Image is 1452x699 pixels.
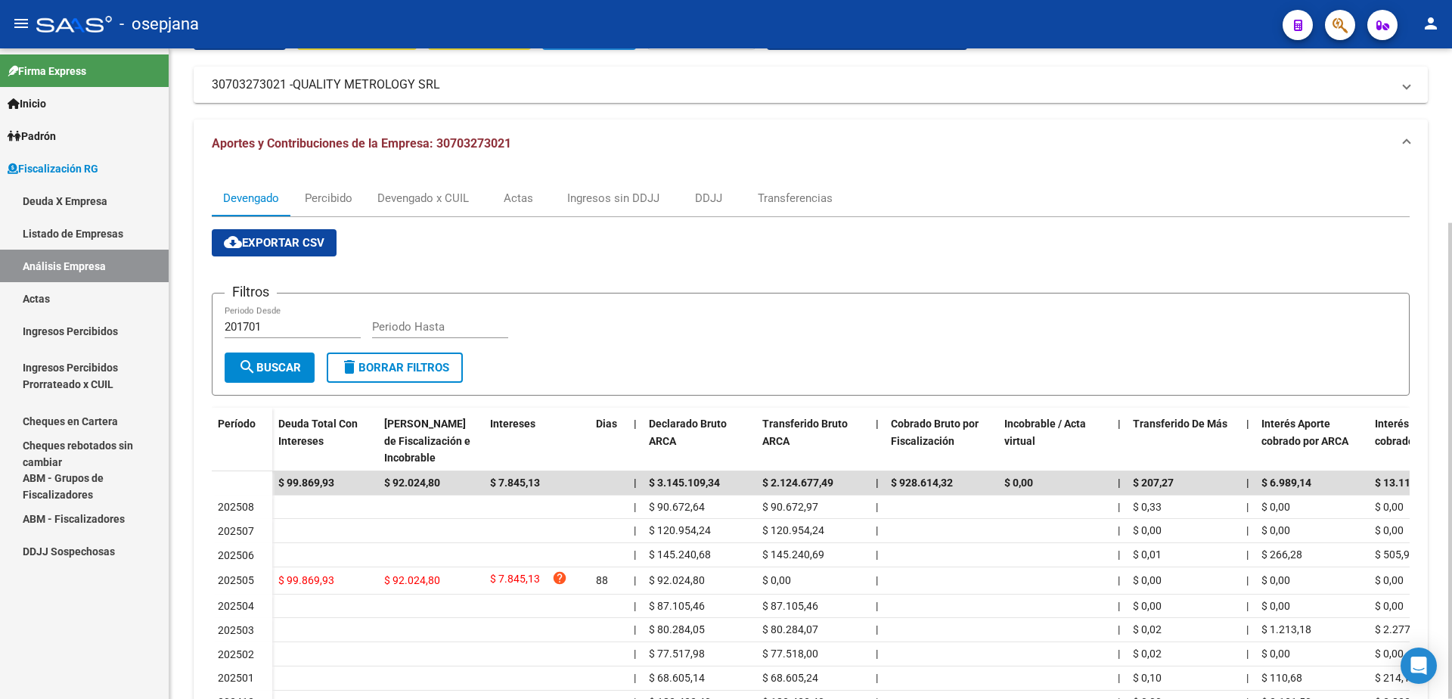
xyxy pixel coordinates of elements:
[1246,477,1249,489] span: |
[224,236,324,250] span: Exportar CSV
[649,477,720,489] span: $ 3.145.109,34
[8,128,56,144] span: Padrón
[1118,574,1120,586] span: |
[194,120,1428,168] mat-expansion-panel-header: Aportes y Contribuciones de la Empresa: 30703273021
[649,418,727,447] span: Declarado Bruto ARCA
[218,574,254,586] span: 202505
[762,574,791,586] span: $ 0,00
[119,8,199,41] span: - osepjana
[384,418,470,464] span: [PERSON_NAME] de Fiscalización e Incobrable
[8,95,46,112] span: Inicio
[649,648,705,660] span: $ 77.517,98
[1246,574,1249,586] span: |
[1246,501,1249,513] span: |
[876,501,878,513] span: |
[1127,408,1240,474] datatable-header-cell: Transferido De Más
[218,549,254,561] span: 202506
[1261,623,1311,635] span: $ 1.213,18
[1261,672,1302,684] span: $ 110,68
[218,418,256,430] span: Período
[1375,477,1431,489] span: $ 13.113,36
[1004,477,1033,489] span: $ 0,00
[758,190,833,207] div: Transferencias
[1118,524,1120,536] span: |
[762,672,818,684] span: $ 68.605,24
[1261,600,1290,612] span: $ 0,00
[876,548,878,561] span: |
[885,408,998,474] datatable-header-cell: Cobrado Bruto por Fiscalización
[1261,548,1302,561] span: $ 266,28
[596,418,617,430] span: Dias
[876,477,879,489] span: |
[278,477,334,489] span: $ 99.869,93
[1401,648,1437,684] div: Open Intercom Messenger
[1133,548,1162,561] span: $ 0,01
[891,418,979,447] span: Cobrado Bruto por Fiscalización
[756,408,870,474] datatable-header-cell: Transferido Bruto ARCA
[293,76,440,93] span: QUALITY METROLOGY SRL
[870,408,885,474] datatable-header-cell: |
[218,501,254,513] span: 202508
[1133,501,1162,513] span: $ 0,33
[1375,501,1404,513] span: $ 0,00
[876,524,878,536] span: |
[212,408,272,471] datatable-header-cell: Período
[876,648,878,660] span: |
[762,623,818,635] span: $ 80.284,07
[218,624,254,636] span: 202503
[1246,672,1249,684] span: |
[634,574,636,586] span: |
[634,548,636,561] span: |
[238,361,301,374] span: Buscar
[628,408,643,474] datatable-header-cell: |
[649,672,705,684] span: $ 68.605,14
[212,76,1391,93] mat-panel-title: 30703273021 -
[762,648,818,660] span: $ 77.518,00
[340,358,358,376] mat-icon: delete
[378,408,484,474] datatable-header-cell: Deuda Bruta Neto de Fiscalización e Incobrable
[649,548,711,561] span: $ 145.240,68
[384,477,440,489] span: $ 92.024,80
[218,525,254,537] span: 202507
[278,418,358,447] span: Deuda Total Con Intereses
[238,358,256,376] mat-icon: search
[1422,14,1440,33] mat-icon: person
[762,418,848,447] span: Transferido Bruto ARCA
[1118,600,1120,612] span: |
[634,600,636,612] span: |
[484,408,590,474] datatable-header-cell: Intereses
[762,548,824,561] span: $ 145.240,69
[1261,574,1290,586] span: $ 0,00
[1118,623,1120,635] span: |
[998,408,1112,474] datatable-header-cell: Incobrable / Acta virtual
[762,524,824,536] span: $ 120.954,24
[1133,418,1227,430] span: Transferido De Más
[1261,648,1290,660] span: $ 0,00
[225,281,277,303] h3: Filtros
[1240,408,1255,474] datatable-header-cell: |
[1133,574,1162,586] span: $ 0,00
[1246,600,1249,612] span: |
[218,672,254,684] span: 202501
[1246,524,1249,536] span: |
[1375,600,1404,612] span: $ 0,00
[567,190,659,207] div: Ingresos sin DDJJ
[552,570,567,586] i: help
[1246,548,1249,561] span: |
[340,361,449,374] span: Borrar Filtros
[1375,574,1404,586] span: $ 0,00
[278,574,334,586] span: $ 99.869,93
[634,672,636,684] span: |
[649,574,705,586] span: $ 92.024,80
[218,600,254,612] span: 202504
[876,600,878,612] span: |
[695,190,722,207] div: DDJJ
[1246,623,1249,635] span: |
[649,623,705,635] span: $ 80.284,05
[218,648,254,660] span: 202502
[225,353,315,383] button: Buscar
[762,477,833,489] span: $ 2.124.677,49
[649,600,705,612] span: $ 87.105,46
[1118,418,1121,430] span: |
[876,574,878,586] span: |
